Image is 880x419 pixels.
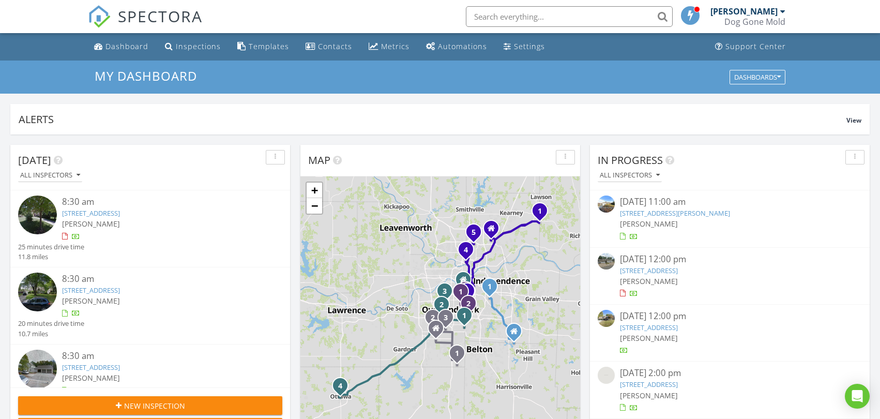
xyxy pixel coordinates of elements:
[18,273,57,311] img: streetview
[620,391,678,400] span: [PERSON_NAME]
[233,37,293,56] a: Templates
[62,350,260,363] div: 8:30 am
[598,169,662,183] button: All Inspectors
[598,367,615,384] img: streetview
[161,37,225,56] a: Inspections
[491,228,497,234] div: 9217 N Laurel Ave, Kansas City MO 64157
[620,266,678,275] a: [STREET_ADDRESS]
[620,276,678,286] span: [PERSON_NAME]
[18,242,84,252] div: 25 minutes drive time
[724,17,785,27] div: Dog Gone Mold
[598,196,862,242] a: [DATE] 11:00 am [STREET_ADDRESS][PERSON_NAME] [PERSON_NAME]
[433,317,439,323] div: 751 N Mur-Len Rd Suite B, Olathe, KS 66062
[710,6,778,17] div: [PERSON_NAME]
[462,312,466,320] i: 1
[62,219,120,229] span: [PERSON_NAME]
[734,73,781,81] div: Dashboards
[307,183,322,198] a: Zoom in
[620,208,730,218] a: [STREET_ADDRESS][PERSON_NAME]
[124,400,185,411] span: New Inspection
[598,367,862,413] a: [DATE] 2:00 pm [STREET_ADDRESS] [PERSON_NAME]
[443,288,447,295] i: 3
[445,291,451,297] div: 11124 W 70th St, Shawnee, KS 66203
[468,303,475,309] div: 111 E 98th St, Kansas City, MO 64114
[600,172,660,179] div: All Inspectors
[598,310,862,356] a: [DATE] 12:00 pm [STREET_ADDRESS] [PERSON_NAME]
[488,283,492,291] i: 1
[88,5,111,28] img: The Best Home Inspection Software - Spectora
[338,383,342,390] i: 4
[438,41,487,51] div: Automations
[459,289,463,296] i: 1
[711,37,790,56] a: Support Center
[466,249,472,256] div: 931 NW Valley Ln, Riverside, MO 64150
[725,41,786,51] div: Support Center
[249,41,289,51] div: Templates
[598,253,862,299] a: [DATE] 12:00 pm [STREET_ADDRESS] [PERSON_NAME]
[307,198,322,214] a: Zoom out
[18,396,282,415] button: New Inspection
[62,273,260,286] div: 8:30 am
[436,328,442,334] div: 15102 W 154th Ter, Olathe KS 66062
[620,333,678,343] span: [PERSON_NAME]
[62,363,120,372] a: [STREET_ADDRESS]
[474,232,480,238] div: 1505 NE 83rd St, Kansas City, MO 64118
[18,196,282,262] a: 8:30 am [STREET_ADDRESS] [PERSON_NAME] 25 minutes drive time 11.8 miles
[467,291,473,297] div: 633 W 70th St, Kansas City, MO 64113
[340,385,346,392] div: 608 S Locust St, Ottawa, KS 66067
[620,323,678,332] a: [STREET_ADDRESS]
[514,331,520,337] div: 1005 Eve Orchid Dr, Greenwood MO 64034
[439,302,444,309] i: 2
[18,252,84,262] div: 11.8 miles
[620,196,840,208] div: [DATE] 11:00 am
[620,380,678,389] a: [STREET_ADDRESS]
[490,286,496,292] div: 5537 Hunter St, Raytown, MO 64133
[466,301,471,308] i: 2
[514,41,545,51] div: Settings
[846,116,861,125] span: View
[105,41,148,51] div: Dashboard
[538,208,542,215] i: 1
[308,153,330,167] span: Map
[381,41,409,51] div: Metrics
[18,319,84,328] div: 20 minutes drive time
[431,315,435,322] i: 2
[464,247,468,254] i: 4
[20,172,80,179] div: All Inspectors
[176,41,221,51] div: Inspections
[442,304,448,310] div: 12509 W 100th Terrace, Lenexa, KS 66215
[620,310,840,323] div: [DATE] 12:00 pm
[118,5,203,27] span: SPECTORA
[540,211,546,217] div: 1013 Old Time Dr, Excelsior Springs, MO 64024
[465,288,469,295] i: 3
[18,329,84,339] div: 10.7 miles
[90,37,153,56] a: Dashboard
[18,350,282,416] a: 8:30 am [STREET_ADDRESS] [PERSON_NAME] 30 minutes drive time 16.5 miles
[730,70,785,84] button: Dashboards
[18,153,51,167] span: [DATE]
[444,315,448,322] i: 3
[466,6,673,27] input: Search everything...
[18,196,57,234] img: streetview
[464,315,471,321] div: 12501 Sagamore Rd, Leawood, KS 66209
[62,196,260,208] div: 8:30 am
[461,291,467,297] div: 7100 Mission Rd, Prairie Village, KS 66208
[455,350,459,357] i: 1
[18,273,282,339] a: 8:30 am [STREET_ADDRESS] [PERSON_NAME] 20 minutes drive time 10.7 miles
[845,384,870,409] div: Open Intercom Messenger
[620,253,840,266] div: [DATE] 12:00 pm
[62,296,120,306] span: [PERSON_NAME]
[422,37,491,56] a: Automations (Basic)
[598,153,663,167] span: In Progress
[62,286,120,295] a: [STREET_ADDRESS]
[598,196,615,213] img: streetview
[472,229,476,236] i: 5
[446,317,452,323] div: 10717 W 128th Pl, Overland Park, KS 66213
[88,14,203,36] a: SPECTORA
[62,208,120,218] a: [STREET_ADDRESS]
[18,350,57,388] img: streetview
[62,373,120,383] span: [PERSON_NAME]
[620,367,840,380] div: [DATE] 2:00 pm
[95,67,197,84] span: My Dashboard
[620,219,678,229] span: [PERSON_NAME]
